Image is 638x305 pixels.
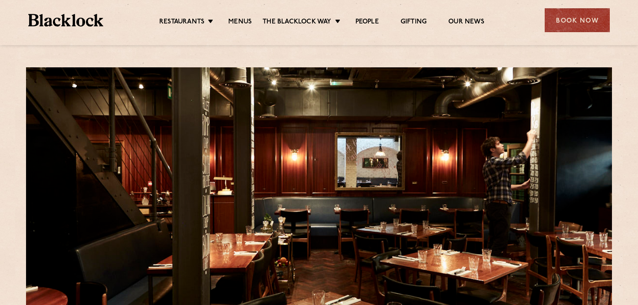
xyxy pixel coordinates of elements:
[228,18,252,27] a: Menus
[545,8,610,32] div: Book Now
[28,14,103,27] img: BL_Textured_Logo-footer-cropped.svg
[263,18,331,27] a: The Blacklock Way
[355,18,379,27] a: People
[448,18,484,27] a: Our News
[159,18,204,27] a: Restaurants
[401,18,427,27] a: Gifting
